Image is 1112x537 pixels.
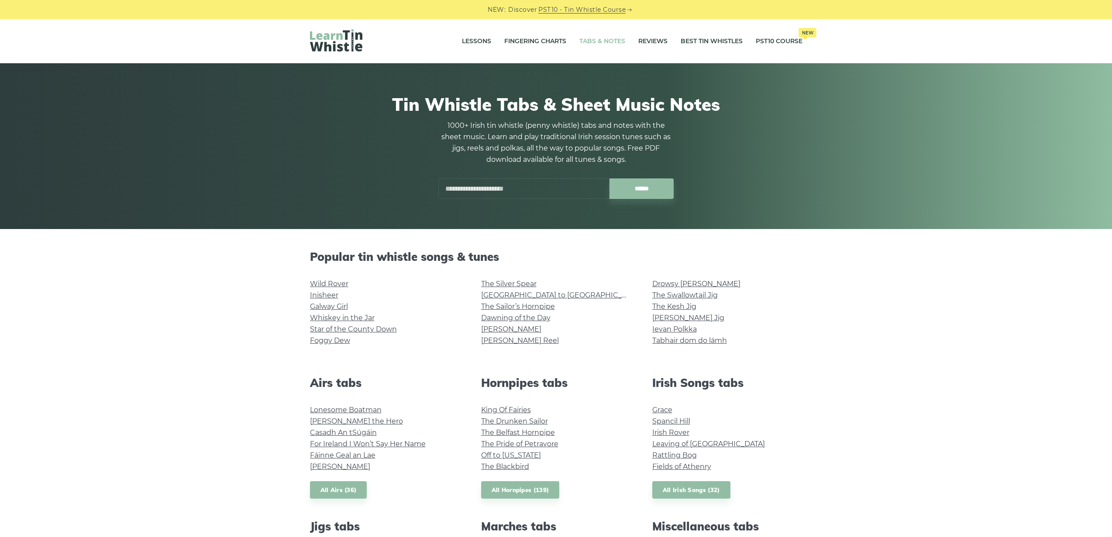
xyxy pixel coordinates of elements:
[481,302,555,311] a: The Sailor’s Hornpipe
[638,31,668,52] a: Reviews
[310,94,802,115] h1: Tin Whistle Tabs & Sheet Music Notes
[481,291,642,299] a: [GEOGRAPHIC_DATA] to [GEOGRAPHIC_DATA]
[481,481,560,499] a: All Hornpipes (139)
[756,31,802,52] a: PST10 CourseNew
[481,440,558,448] a: The Pride of Petravore
[652,291,718,299] a: The Swallowtail Jig
[652,314,724,322] a: [PERSON_NAME] Jig
[652,417,690,425] a: Spancil Hill
[652,520,802,533] h2: Miscellaneous tabs
[652,376,802,390] h2: Irish Songs tabs
[310,376,460,390] h2: Airs tabs
[681,31,743,52] a: Best Tin Whistles
[652,325,697,333] a: Ievan Polkka
[310,451,375,459] a: Fáinne Geal an Lae
[652,428,689,437] a: Irish Rover
[481,325,541,333] a: [PERSON_NAME]
[652,406,672,414] a: Grace
[652,440,765,448] a: Leaving of [GEOGRAPHIC_DATA]
[652,280,740,288] a: Drowsy [PERSON_NAME]
[310,406,382,414] a: Lonesome Boatman
[652,302,696,311] a: The Kesh Jig
[310,291,338,299] a: Inisheer
[310,250,802,263] h2: Popular tin whistle songs & tunes
[652,336,727,345] a: Tabhair dom do lámh
[481,376,631,390] h2: Hornpipes tabs
[481,520,631,533] h2: Marches tabs
[310,29,362,51] img: LearnTinWhistle.com
[481,451,541,459] a: Off to [US_STATE]
[438,120,674,165] p: 1000+ Irish tin whistle (penny whistle) tabs and notes with the sheet music. Learn and play tradi...
[310,428,377,437] a: Casadh An tSúgáin
[481,462,529,471] a: The Blackbird
[504,31,566,52] a: Fingering Charts
[310,280,348,288] a: Wild Rover
[481,417,548,425] a: The Drunken Sailor
[310,314,375,322] a: Whiskey in the Jar
[481,406,531,414] a: King Of Fairies
[652,481,730,499] a: All Irish Songs (32)
[481,314,551,322] a: Dawning of the Day
[310,302,348,311] a: Galway Girl
[481,428,555,437] a: The Belfast Hornpipe
[310,336,350,345] a: Foggy Dew
[579,31,625,52] a: Tabs & Notes
[462,31,491,52] a: Lessons
[481,336,559,345] a: [PERSON_NAME] Reel
[652,451,697,459] a: Rattling Bog
[310,325,397,333] a: Star of the County Down
[310,462,370,471] a: [PERSON_NAME]
[652,462,711,471] a: Fields of Athenry
[310,481,367,499] a: All Airs (36)
[310,520,460,533] h2: Jigs tabs
[799,28,816,38] span: New
[310,417,403,425] a: [PERSON_NAME] the Hero
[310,440,426,448] a: For Ireland I Won’t Say Her Name
[481,280,537,288] a: The Silver Spear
